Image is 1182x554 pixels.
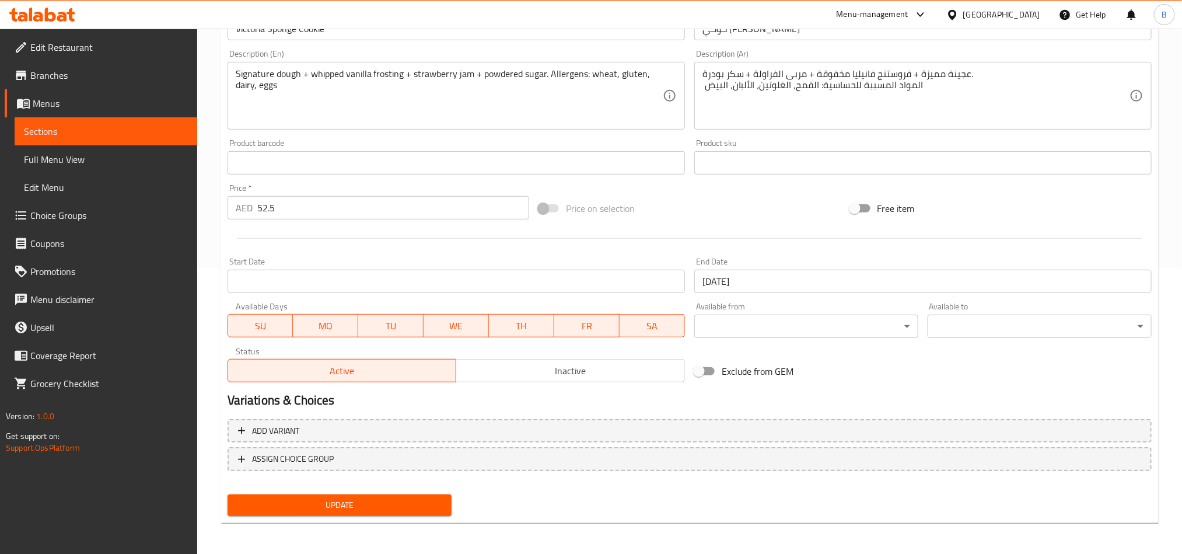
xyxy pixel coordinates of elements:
[36,409,54,424] span: 1.0.0
[30,208,188,222] span: Choice Groups
[30,236,188,250] span: Coupons
[30,68,188,82] span: Branches
[233,318,289,335] span: SU
[694,315,918,338] div: ​
[228,151,685,175] input: Please enter product barcode
[620,314,685,337] button: SA
[252,452,334,466] span: ASSIGN CHOICE GROUP
[694,151,1152,175] input: Please enter product sku
[5,89,197,117] a: Menus
[928,315,1152,338] div: ​
[363,318,419,335] span: TU
[5,342,197,370] a: Coverage Report
[702,68,1129,124] textarea: عجينة مميزة + فروستنج فانيليا مخفوقة + مربى الفراولة + سكر بودرة. المواد المسببة للحساسية: القمح،...
[566,201,635,215] span: Price on selection
[228,392,1152,409] h2: Variations & Choices
[5,370,197,398] a: Grocery Checklist
[24,152,188,166] span: Full Menu View
[257,196,529,219] input: Please enter price
[6,428,60,444] span: Get support on:
[358,314,424,337] button: TU
[30,40,188,54] span: Edit Restaurant
[298,318,354,335] span: MO
[461,363,680,379] span: Inactive
[6,440,80,455] a: Support.OpsPlatform
[6,409,34,424] span: Version:
[489,314,554,337] button: TH
[1162,8,1167,21] span: B
[624,318,680,335] span: SA
[228,359,457,382] button: Active
[722,364,794,378] span: Exclude from GEM
[963,8,1040,21] div: [GEOGRAPHIC_DATA]
[5,257,197,285] a: Promotions
[5,229,197,257] a: Coupons
[228,314,293,337] button: SU
[236,68,663,124] textarea: Signature dough + whipped vanilla frosting + strawberry jam + powdered sugar. Allergens: wheat, g...
[228,494,452,516] button: Update
[30,320,188,335] span: Upsell
[33,96,188,110] span: Menus
[5,61,197,89] a: Branches
[15,117,197,145] a: Sections
[877,201,915,215] span: Free item
[428,318,484,335] span: WE
[559,318,615,335] span: FR
[30,264,188,278] span: Promotions
[424,314,489,337] button: WE
[494,318,550,335] span: TH
[30,377,188,391] span: Grocery Checklist
[5,33,197,61] a: Edit Restaurant
[554,314,620,337] button: FR
[15,173,197,201] a: Edit Menu
[15,145,197,173] a: Full Menu View
[228,419,1152,443] button: Add variant
[456,359,685,382] button: Inactive
[233,363,452,379] span: Active
[252,424,299,438] span: Add variant
[228,447,1152,471] button: ASSIGN CHOICE GROUP
[5,201,197,229] a: Choice Groups
[24,180,188,194] span: Edit Menu
[24,124,188,138] span: Sections
[30,349,188,363] span: Coverage Report
[236,201,253,215] p: AED
[237,498,442,513] span: Update
[5,313,197,342] a: Upsell
[30,292,188,306] span: Menu disclaimer
[293,314,358,337] button: MO
[837,8,908,22] div: Menu-management
[5,285,197,313] a: Menu disclaimer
